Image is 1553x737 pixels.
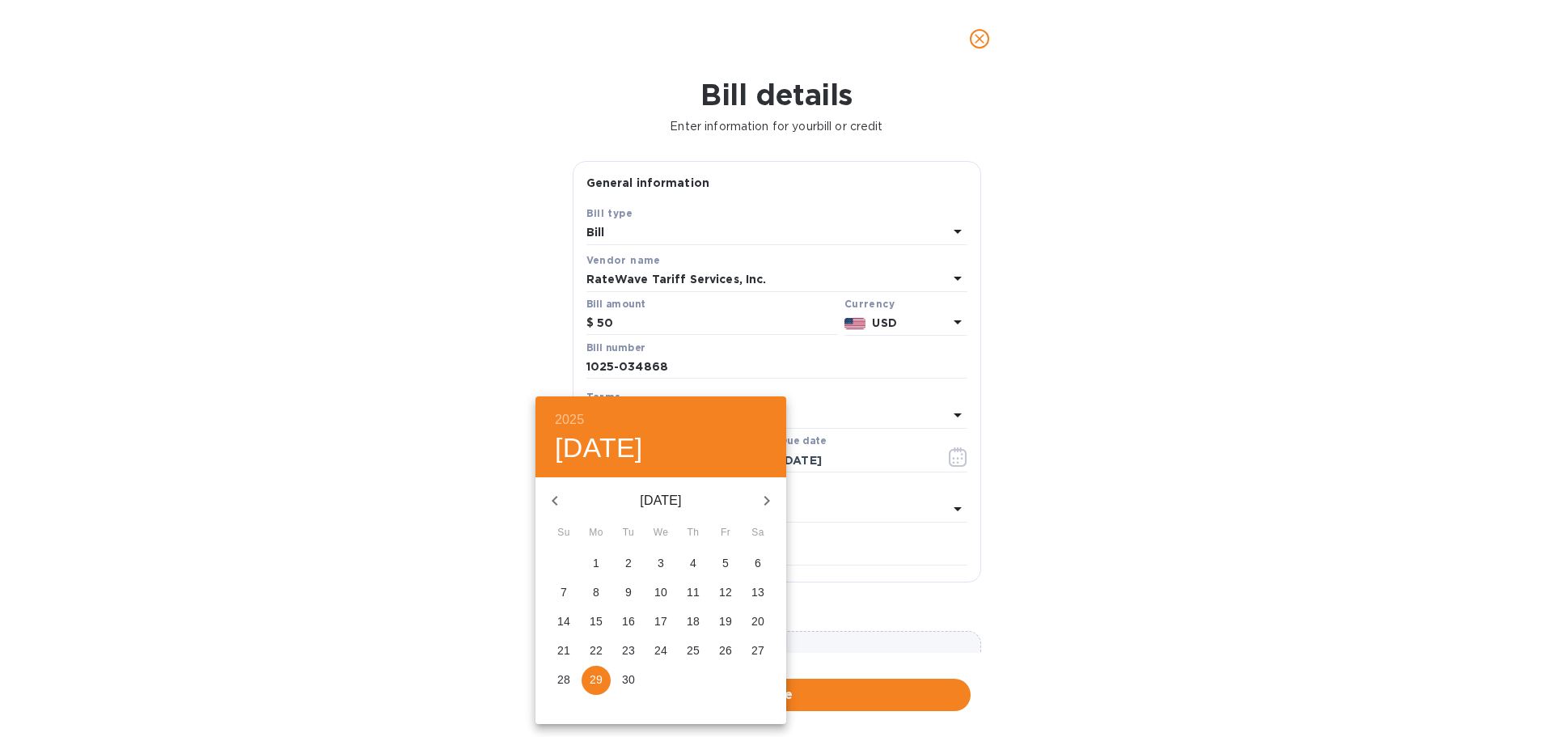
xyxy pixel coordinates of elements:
[590,642,603,659] p: 22
[590,613,603,629] p: 15
[590,671,603,688] p: 29
[711,578,740,608] button: 12
[755,555,761,571] p: 6
[751,613,764,629] p: 20
[549,608,578,637] button: 14
[625,584,632,600] p: 9
[679,637,708,666] button: 25
[751,642,764,659] p: 27
[679,525,708,541] span: Th
[679,578,708,608] button: 11
[711,525,740,541] span: Fr
[582,549,611,578] button: 1
[622,613,635,629] p: 16
[743,637,772,666] button: 27
[711,549,740,578] button: 5
[625,555,632,571] p: 2
[687,584,700,600] p: 11
[555,431,643,465] button: [DATE]
[687,642,700,659] p: 25
[719,642,732,659] p: 26
[582,666,611,695] button: 29
[654,613,667,629] p: 17
[593,584,599,600] p: 8
[555,409,584,431] button: 2025
[582,525,611,541] span: Mo
[646,549,675,578] button: 3
[549,637,578,666] button: 21
[549,666,578,695] button: 28
[614,637,643,666] button: 23
[679,549,708,578] button: 4
[614,549,643,578] button: 2
[614,525,643,541] span: Tu
[561,584,567,600] p: 7
[722,555,729,571] p: 5
[743,525,772,541] span: Sa
[687,613,700,629] p: 18
[751,584,764,600] p: 13
[743,549,772,578] button: 6
[557,671,570,688] p: 28
[654,642,667,659] p: 24
[549,578,578,608] button: 7
[574,491,747,510] p: [DATE]
[549,525,578,541] span: Su
[711,608,740,637] button: 19
[658,555,664,571] p: 3
[582,578,611,608] button: 8
[654,584,667,600] p: 10
[614,666,643,695] button: 30
[614,608,643,637] button: 16
[622,671,635,688] p: 30
[646,608,675,637] button: 17
[646,637,675,666] button: 24
[679,608,708,637] button: 18
[614,578,643,608] button: 9
[582,608,611,637] button: 15
[646,525,675,541] span: We
[557,642,570,659] p: 21
[711,637,740,666] button: 26
[582,637,611,666] button: 22
[719,584,732,600] p: 12
[743,608,772,637] button: 20
[690,555,696,571] p: 4
[593,555,599,571] p: 1
[646,578,675,608] button: 10
[743,578,772,608] button: 13
[557,613,570,629] p: 14
[622,642,635,659] p: 23
[719,613,732,629] p: 19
